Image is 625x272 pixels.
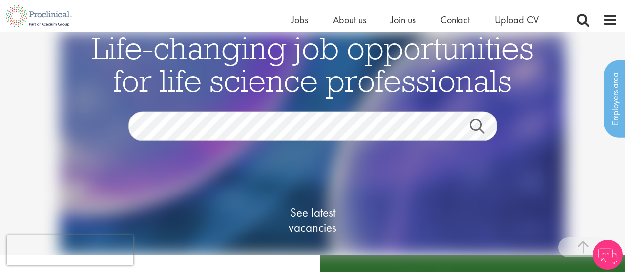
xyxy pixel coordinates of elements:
[440,13,470,26] a: Contact
[495,13,539,26] a: Upload CV
[7,235,133,265] iframe: reCAPTCHA
[292,13,308,26] a: Jobs
[59,32,566,255] img: candidate home
[263,205,362,235] span: See latest vacancies
[462,119,504,139] a: Job search submit button
[333,13,366,26] a: About us
[391,13,416,26] a: Join us
[593,240,623,270] img: Chatbot
[92,28,534,100] span: Life-changing job opportunities for life science professionals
